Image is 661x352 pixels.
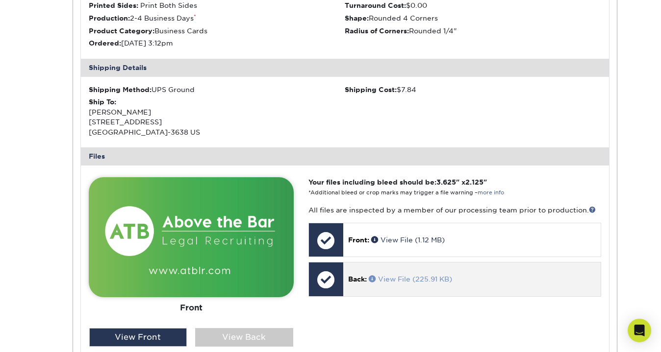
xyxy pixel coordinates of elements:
div: [PERSON_NAME] [STREET_ADDRESS] [GEOGRAPHIC_DATA]-3638 US [89,97,345,137]
li: $0.00 [345,0,601,10]
p: All files are inspected by a member of our processing team prior to production. [308,205,601,215]
span: Back: [348,275,367,283]
strong: Shape: [345,14,369,22]
a: more info [478,189,504,196]
strong: Ordered: [89,39,121,47]
span: 3.625 [436,178,456,186]
li: 2-4 Business Days [89,13,345,23]
small: *Additional bleed or crop marks may trigger a file warning – [308,189,504,196]
div: Shipping Details [81,59,610,76]
li: Rounded 4 Corners [345,13,601,23]
strong: Your files including bleed should be: " x " [308,178,487,186]
iframe: Google Customer Reviews [2,322,83,349]
div: UPS Ground [89,85,345,94]
div: Open Intercom Messenger [628,319,651,342]
strong: Production: [89,14,130,22]
strong: Shipping Cost: [345,86,397,94]
div: Files [81,147,610,165]
a: View File (225.91 KB) [369,275,452,283]
strong: Ship To: [89,98,116,106]
li: [DATE] 3:12pm [89,38,345,48]
div: View Back [195,328,293,347]
strong: Radius of Corners: [345,27,409,35]
span: 2.125 [465,178,483,186]
li: Rounded 1/4" [345,26,601,36]
div: Front [89,297,294,318]
li: Business Cards [89,26,345,36]
div: View Front [89,328,187,347]
div: $7.84 [345,85,601,94]
strong: Shipping Method: [89,86,152,94]
a: View File (1.12 MB) [371,236,445,244]
span: Front: [348,236,369,244]
span: Print Both Sides [140,1,197,9]
strong: Turnaround Cost: [345,1,406,9]
strong: Printed Sides: [89,1,138,9]
strong: Product Category: [89,27,154,35]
